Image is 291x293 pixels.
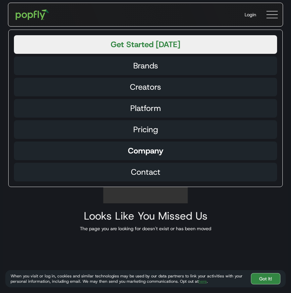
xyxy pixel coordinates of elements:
[14,120,277,139] a: Pricing
[131,168,160,176] div: Contact
[111,41,180,49] div: Get Started [DATE]
[133,126,158,134] div: Pricing
[199,279,207,284] a: here
[14,56,277,75] a: Brands
[133,62,158,70] div: Brands
[128,147,163,155] div: Company
[80,210,211,222] h2: Looks Like You Missed Us
[14,99,277,118] a: Platform
[130,104,161,112] div: Platform
[251,273,280,284] a: Got It!
[14,142,277,160] a: Company
[14,78,277,96] a: Creators
[245,11,256,18] div: Login
[14,35,277,54] a: Get Started [DATE]
[80,225,211,232] div: The page you are looking for doesn't exist or has been moved
[239,6,262,23] a: Login
[130,83,161,91] div: Creators
[11,273,246,284] div: When you visit or log in, cookies and similar technologies may be used by our data partners to li...
[11,5,54,25] a: home
[14,163,277,181] a: Contact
